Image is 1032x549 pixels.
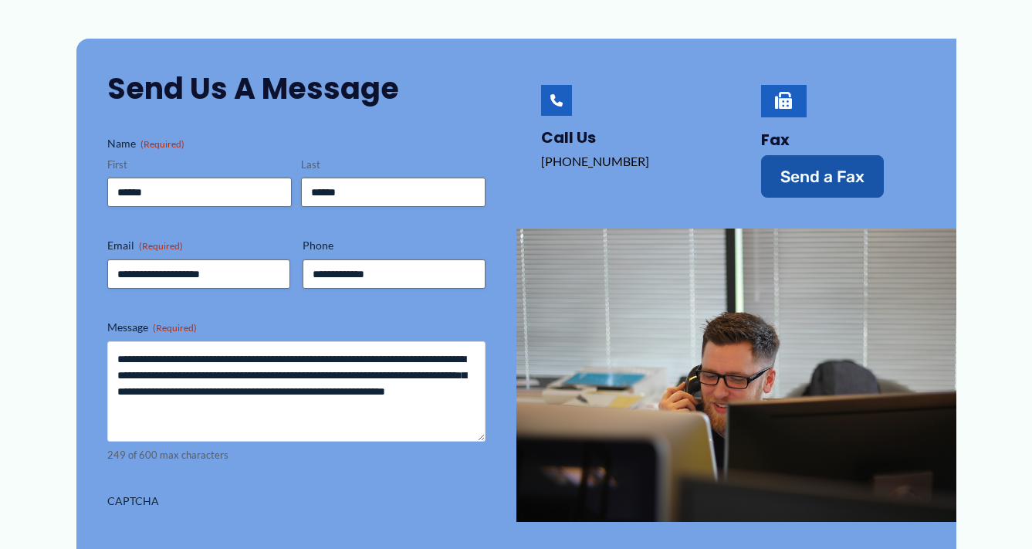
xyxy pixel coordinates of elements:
span: (Required) [153,322,197,334]
span: Send a Fax [780,168,865,185]
span: (Required) [140,138,184,150]
label: Phone [303,238,486,253]
label: CAPTCHA [107,493,486,509]
p: [PHONE_NUMBER]‬‬ [541,150,705,173]
h4: Fax [761,130,925,149]
h2: Send Us a Message [107,69,486,107]
label: First [107,158,292,172]
span: (Required) [139,240,183,252]
div: 249 of 600 max characters [107,448,486,463]
label: Message [107,320,486,335]
a: Call Us [541,85,572,116]
img: man talking on the phone behind a computer screen [516,229,956,522]
label: Email [107,238,290,253]
a: Send a Fax [761,155,884,198]
legend: Name [107,136,184,151]
a: Call Us [541,127,596,148]
label: Last [301,158,486,172]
